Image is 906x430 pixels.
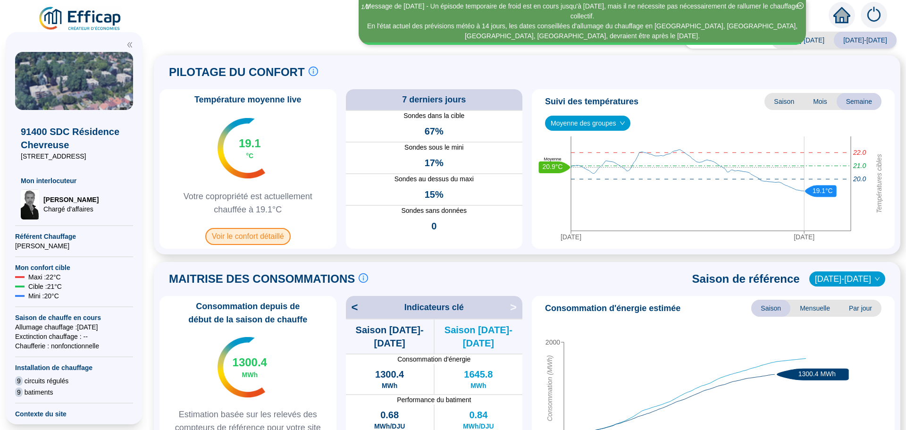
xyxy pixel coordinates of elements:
span: Maxi : 22 °C [28,272,61,282]
span: Semaine [837,93,881,110]
span: Allumage chauffage : [DATE] [15,322,133,332]
span: Référent Chauffage [15,232,133,241]
span: 1300.4 [233,355,267,370]
span: Saison [751,300,790,317]
span: Saison [DATE]-[DATE] [435,323,522,350]
span: info-circle [359,273,368,283]
span: home [833,7,850,24]
img: indicateur températures [218,337,265,397]
span: Saison de référence [692,271,800,287]
span: Sondes sous le mini [346,143,523,152]
span: [DATE]-[DATE] [834,32,897,49]
span: °C [246,151,253,160]
span: Mon interlocuteur [21,176,127,185]
tspan: [DATE] [561,233,581,241]
span: Par jour [839,300,881,317]
span: Votre copropriété est actuellement chauffée à 19.1°C [163,190,333,216]
span: MAITRISE DES CONSOMMATIONS [169,271,355,287]
span: 91400 SDC Résidence Chevreuse [21,125,127,152]
span: down [620,120,625,126]
span: 1645.8 [464,368,493,381]
span: Mois [804,93,837,110]
span: Moyenne des groupes [551,116,625,130]
span: Sondes dans la cible [346,111,523,121]
span: [PERSON_NAME] [15,241,133,251]
span: 15% [425,188,444,201]
span: 9 [15,388,23,397]
span: Sondes au dessus du maxi [346,174,523,184]
tspan: 2000 [545,338,560,346]
span: [PERSON_NAME] [43,195,99,204]
img: indicateur températures [218,118,265,178]
span: 7 derniers jours [402,93,466,106]
span: Mini : 20 °C [28,291,59,301]
span: double-left [126,42,133,48]
span: Suivi des températures [545,95,638,108]
span: close-circle [797,2,804,9]
span: Installation de chauffage [15,363,133,372]
span: PILOTAGE DU CONFORT [169,65,305,80]
tspan: Températures cibles [875,154,883,213]
tspan: Consommation (MWh) [546,355,554,422]
tspan: [DATE] [794,233,814,241]
span: info-circle [309,67,318,76]
span: 1300.4 [375,368,404,381]
span: 67% [425,125,444,138]
span: 0 [431,219,436,233]
div: Message de [DATE] - Un épisode temporaire de froid est en cours jusqu'à [DATE], mais il ne nécess... [360,1,805,21]
i: 1 / 2 [361,3,369,10]
span: Sondes sans données [346,206,523,216]
text: Moyenne [544,157,561,161]
span: > [510,300,522,315]
span: Exctinction chauffage : -- [15,332,133,341]
span: Chaufferie : non fonctionnelle [15,341,133,351]
span: 19.1 [239,136,261,151]
span: Mensuelle [790,300,839,317]
text: 1300.4 MWh [798,370,836,378]
tspan: 20.0 [853,175,866,183]
span: [STREET_ADDRESS] [21,152,127,161]
tspan: 22.0 [853,149,866,156]
span: MWh [382,381,397,390]
span: Saison [DATE]-[DATE] [346,323,434,350]
span: MWh [470,381,486,390]
span: Voir le confort détaillé [205,228,291,245]
span: Saison de chauffe en cours [15,313,133,322]
span: 9 [15,376,23,386]
span: down [874,276,880,282]
span: Indicateurs clé [404,301,464,314]
text: 20.9°C [543,163,563,170]
span: 0.68 [380,408,399,422]
text: 19.1°C [813,187,833,194]
span: Consommation depuis de début de la saison de chauffe [163,300,333,326]
span: Mon confort cible [15,263,133,272]
span: Performance du batiment [346,395,523,405]
span: Contexte du site [15,409,133,419]
span: 0.84 [469,408,487,422]
span: Consommation d'énergie estimée [545,302,680,315]
span: batiments [25,388,53,397]
div: En l'état actuel des prévisions météo à 14 jours, les dates conseillées d'allumage du chauffage e... [360,21,805,41]
span: circuits régulés [25,376,68,386]
span: Saison [764,93,804,110]
span: 17% [425,156,444,169]
img: Chargé d'affaires [21,189,40,219]
span: 2022-2023 [815,272,880,286]
span: Cible : 21 °C [28,282,62,291]
tspan: 21.0 [853,162,866,169]
span: MWh [242,370,258,379]
img: efficap energie logo [38,6,123,32]
span: < [346,300,358,315]
img: alerts [861,2,887,28]
span: Chargé d'affaires [43,204,99,214]
span: Température moyenne live [189,93,307,106]
span: Consommation d'énergie [346,354,523,364]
